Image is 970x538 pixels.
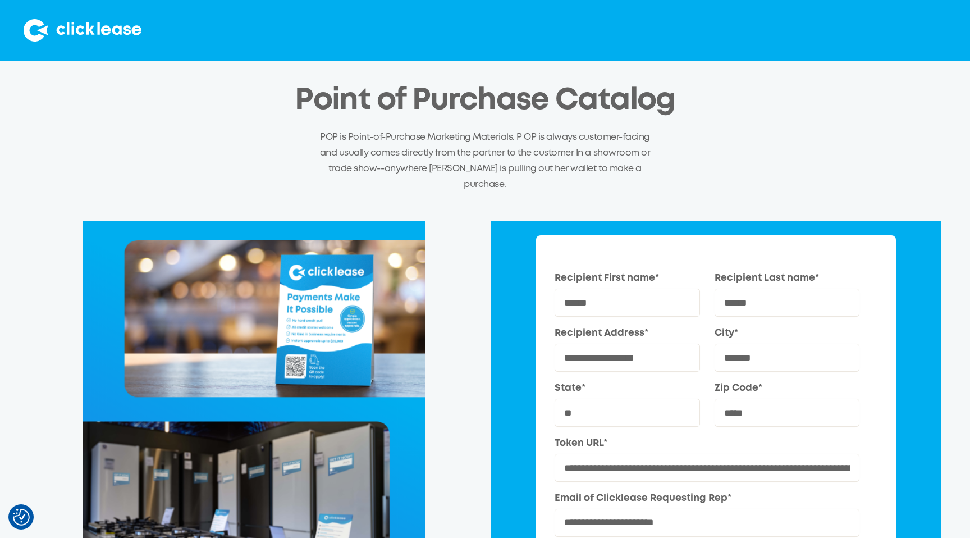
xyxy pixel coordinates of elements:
label: Zip Code* [715,382,859,396]
p: POP is Point-of-Purchase Marketing Materials. P OP is always customer-facing and usually comes di... [319,130,651,192]
h2: Point of Purchase Catalog [295,84,675,117]
label: State* [555,382,699,396]
label: Email of Clicklease Requesting Rep* [555,492,859,506]
img: Clicklease logo [24,19,141,42]
button: Consent Preferences [13,509,30,526]
label: Recipient Last name* [715,272,859,286]
label: City* [715,327,859,341]
label: Token URL* [555,437,859,451]
label: Recipient First name* [555,272,699,286]
img: Revisit consent button [13,509,30,526]
label: Recipient Address* [555,327,699,341]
